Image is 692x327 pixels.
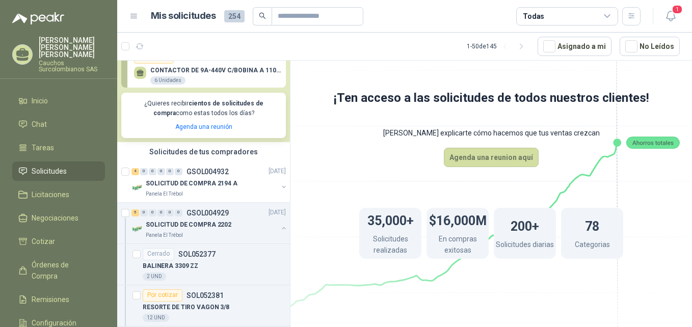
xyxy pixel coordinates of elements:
b: cientos de solicitudes de compra [153,100,263,117]
span: Órdenes de Compra [32,259,95,282]
div: 0 [149,209,156,216]
span: 254 [224,10,245,22]
h1: 35,000+ [367,208,414,231]
p: Solicitudes diarias [496,239,554,253]
a: Licitaciones [12,185,105,204]
a: Negociaciones [12,208,105,228]
span: Licitaciones [32,189,69,200]
span: Negociaciones [32,212,78,224]
a: Solicitudes [12,161,105,181]
h1: $16,000M [429,208,487,231]
a: Órdenes de Compra [12,255,105,286]
p: GSOL004932 [187,168,229,175]
p: [DATE] [269,167,286,176]
div: 5 [131,209,139,216]
div: 0 [157,168,165,175]
div: 6 Unidades [150,76,185,85]
img: Company Logo [131,223,144,235]
p: Cauchos Surcolombianos SAS [39,60,105,72]
p: BALINERA 3309 ZZ [143,261,198,271]
button: No Leídos [620,37,680,56]
a: CerradoSOL052377BALINERA 3309 ZZ2 UND [117,244,290,285]
h1: 78 [585,214,599,236]
button: Agenda una reunion aquí [444,148,539,167]
span: Chat [32,119,47,130]
div: 0 [140,168,148,175]
p: SOL052377 [178,251,216,258]
div: Por cotizar [143,289,182,302]
p: Solicitudes realizadas [359,233,421,258]
p: Categorias [575,239,610,253]
p: ¿Quieres recibir como estas todos los días? [127,99,280,118]
a: Por cotizarSOL052381RESORTE DE TIRO VAGON 3/812 UND [117,285,290,326]
p: GSOL004929 [187,209,229,216]
h1: 200+ [511,214,539,236]
a: Remisiones [12,290,105,309]
span: Inicio [32,95,48,106]
div: 2 UND [143,272,166,281]
span: search [259,12,266,19]
p: SOL052381 [187,292,224,299]
a: 4 0 0 0 0 0 GSOL004932[DATE] Company LogoSOLICITUD DE COMPRA 2194 APanela El Trébol [131,166,288,198]
div: 0 [166,168,174,175]
div: Cerrado [143,248,174,260]
div: 0 [149,168,156,175]
p: Panela El Trébol [146,190,183,198]
div: 0 [157,209,165,216]
p: CONTACTOR DE 9A-440V C/BOBINA A 110V - LC1D10 [150,67,281,74]
a: 5 0 0 0 0 0 GSOL004929[DATE] Company LogoSOLICITUD DE COMPRA 2202Panela El Trébol [131,207,288,239]
div: 12 UND [143,314,169,322]
img: Company Logo [131,182,144,194]
div: 0 [140,209,148,216]
a: Cotizar [12,232,105,251]
a: Por cotizarSOL052721[DATE] CONTACTOR DE 9A-440V C/BOBINA A 110V - LC1D106 Unidades [121,47,286,88]
p: SOLICITUD DE COMPRA 2194 A [146,179,237,188]
div: Solicitudes de tus compradores [117,142,290,161]
div: 0 [166,209,174,216]
p: RESORTE DE TIRO VAGON 3/8 [143,303,229,312]
span: Solicitudes [32,166,67,177]
a: Tareas [12,138,105,157]
div: Todas [523,11,544,22]
a: Chat [12,115,105,134]
span: Cotizar [32,236,55,247]
a: Agenda una reunión [175,123,232,130]
p: [PERSON_NAME] [PERSON_NAME] [PERSON_NAME] [39,37,105,58]
button: Asignado a mi [538,37,611,56]
div: 1 - 50 de 145 [467,38,529,54]
h1: Mis solicitudes [151,9,216,23]
button: 1 [661,7,680,25]
img: Logo peakr [12,12,64,24]
span: 1 [672,5,683,14]
span: Tareas [32,142,54,153]
p: SOLICITUD DE COMPRA 2202 [146,220,231,230]
a: Inicio [12,91,105,111]
p: En compras exitosas [427,233,489,258]
div: 0 [175,209,182,216]
span: Remisiones [32,294,69,305]
div: 0 [175,168,182,175]
p: [DATE] [269,208,286,217]
p: Panela El Trébol [146,231,183,239]
div: 4 [131,168,139,175]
